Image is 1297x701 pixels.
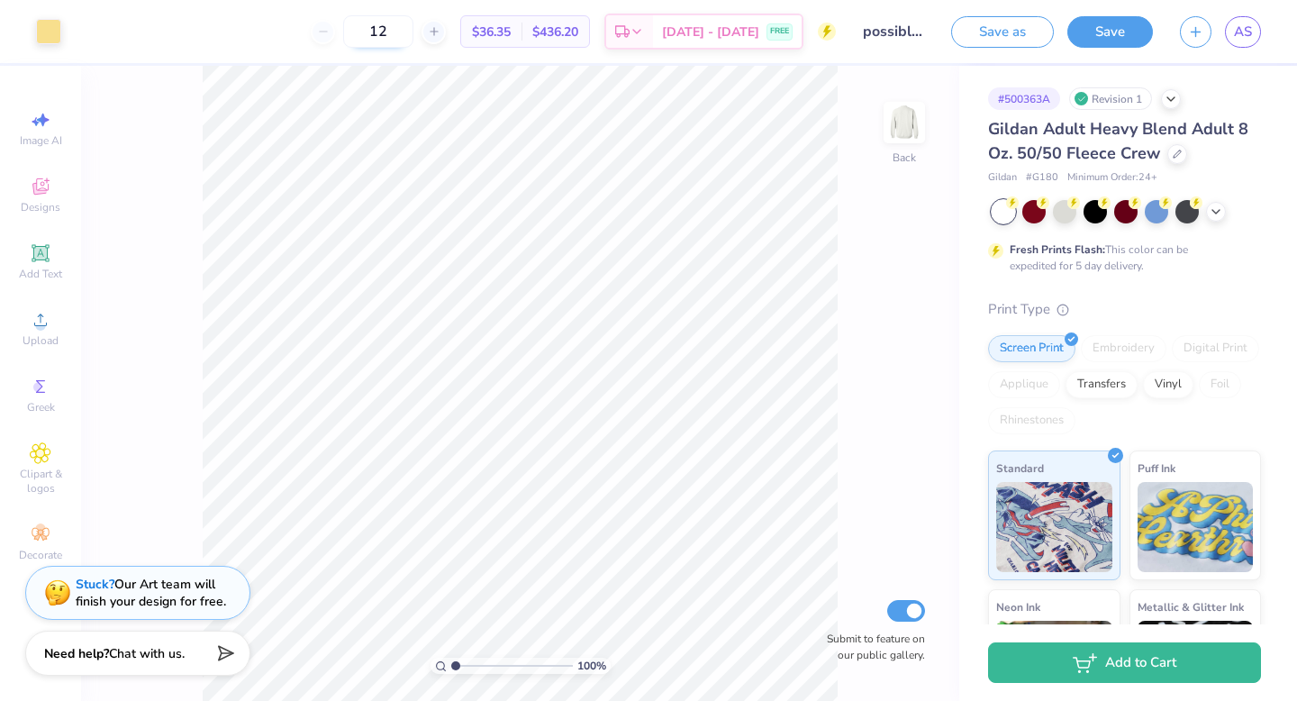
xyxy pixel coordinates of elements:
span: # G180 [1026,170,1058,186]
span: Decorate [19,548,62,562]
span: Clipart & logos [9,467,72,496]
div: Rhinestones [988,407,1075,434]
span: FREE [770,25,789,38]
span: Chat with us. [109,645,185,662]
label: Submit to feature on our public gallery. [817,631,925,663]
span: Neon Ink [996,597,1040,616]
img: Standard [996,482,1112,572]
span: Metallic & Glitter Ink [1138,597,1244,616]
span: Upload [23,333,59,348]
span: Designs [21,200,60,214]
img: Puff Ink [1138,482,1254,572]
div: Applique [988,371,1060,398]
span: AS [1234,22,1252,42]
input: – – [343,15,413,48]
span: [DATE] - [DATE] [662,23,759,41]
span: Puff Ink [1138,459,1175,478]
div: Foil [1199,371,1241,398]
span: Standard [996,459,1044,478]
span: Add Text [19,267,62,281]
div: Vinyl [1143,371,1193,398]
div: Back [893,150,916,166]
span: Gildan Adult Heavy Blend Adult 8 Oz. 50/50 Fleece Crew [988,118,1248,164]
div: Our Art team will finish your design for free. [76,576,226,610]
span: 100 % [577,658,606,674]
img: Back [886,105,922,141]
span: $436.20 [532,23,578,41]
span: $36.35 [472,23,511,41]
div: Revision 1 [1069,87,1152,110]
button: Save [1067,16,1153,48]
strong: Need help? [44,645,109,662]
button: Save as [951,16,1054,48]
div: # 500363A [988,87,1060,110]
a: AS [1225,16,1261,48]
div: Digital Print [1172,335,1259,362]
div: This color can be expedited for 5 day delivery. [1010,241,1231,274]
div: Print Type [988,299,1261,320]
strong: Fresh Prints Flash: [1010,242,1105,257]
div: Embroidery [1081,335,1166,362]
div: Transfers [1066,371,1138,398]
div: Screen Print [988,335,1075,362]
strong: Stuck? [76,576,114,593]
span: Minimum Order: 24 + [1067,170,1157,186]
span: Image AI [20,133,62,148]
button: Add to Cart [988,642,1261,683]
span: Greek [27,400,55,414]
span: Gildan [988,170,1017,186]
input: Untitled Design [849,14,938,50]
